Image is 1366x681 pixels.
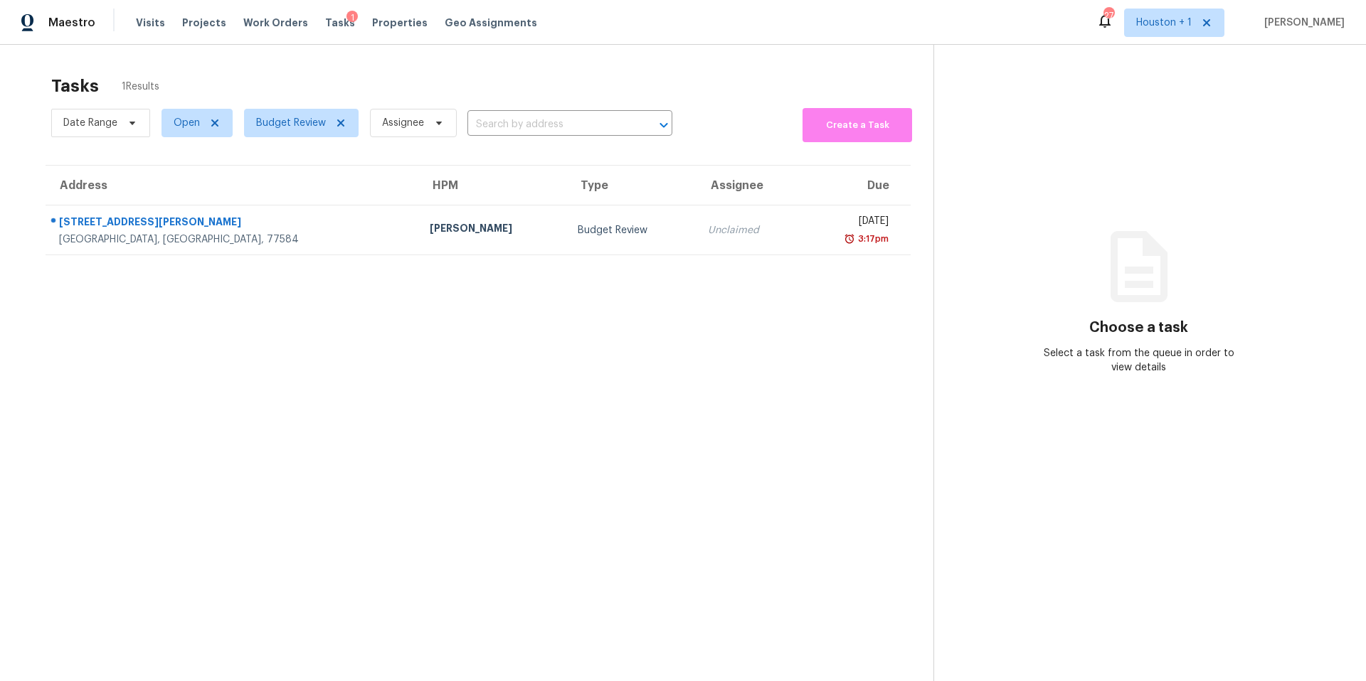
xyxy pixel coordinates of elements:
[63,116,117,130] span: Date Range
[697,166,800,205] th: Assignee
[1136,16,1192,30] span: Houston + 1
[654,115,674,135] button: Open
[59,232,407,247] div: [GEOGRAPHIC_DATA], [GEOGRAPHIC_DATA], 77584
[445,16,537,30] span: Geo Assignments
[418,166,566,205] th: HPM
[372,16,428,30] span: Properties
[1103,9,1113,23] div: 27
[467,114,632,136] input: Search by address
[51,79,99,93] h2: Tasks
[803,108,912,142] button: Create a Task
[256,116,326,130] span: Budget Review
[708,223,789,237] div: Unclaimed
[346,11,358,25] div: 1
[810,117,905,134] span: Create a Task
[800,166,911,205] th: Due
[812,214,889,232] div: [DATE]
[1037,346,1241,375] div: Select a task from the queue in order to view details
[59,215,407,232] div: [STREET_ADDRESS][PERSON_NAME]
[122,80,159,94] span: 1 Results
[1259,16,1345,30] span: [PERSON_NAME]
[182,16,226,30] span: Projects
[382,116,424,130] span: Assignee
[844,232,855,246] img: Overdue Alarm Icon
[855,232,889,246] div: 3:17pm
[325,18,355,28] span: Tasks
[430,221,555,239] div: [PERSON_NAME]
[174,116,200,130] span: Open
[1089,321,1188,335] h3: Choose a task
[566,166,697,205] th: Type
[243,16,308,30] span: Work Orders
[136,16,165,30] span: Visits
[46,166,418,205] th: Address
[578,223,685,237] div: Budget Review
[48,16,95,30] span: Maestro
